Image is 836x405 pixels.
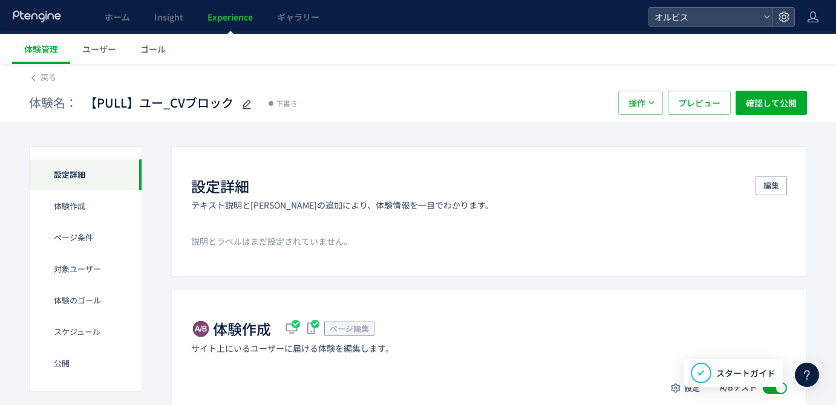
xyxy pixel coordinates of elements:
span: 確認して公開 [746,91,797,115]
span: スタートガイド [716,367,776,380]
p: サイト上にいるユーザーに届ける体験を編集します。 [191,342,394,354]
span: 下書き [276,97,298,109]
span: ページ編集 [330,323,369,334]
p: テキスト説明と[PERSON_NAME]の追加により、体験情報を一目でわかります。 [191,199,494,211]
button: 編集 [756,176,787,195]
div: 体験作成 [30,190,142,222]
span: 編集 [763,176,779,195]
span: 設定 [684,378,700,398]
h1: 設定詳細 [191,176,249,196]
span: ゴール [140,43,166,55]
div: スケジュール​ [30,316,142,348]
span: ユーザー [82,43,116,55]
span: ホーム [105,11,130,23]
span: 体験管理 [24,43,58,55]
button: 確認して公開 [736,91,807,115]
button: 設定 [664,378,708,398]
div: ページ条件 [30,222,142,253]
span: オルビス [651,8,759,26]
span: 操作 [629,91,645,115]
span: 【PULL】ユー_CVブロック [85,94,233,112]
span: ギャラリー [277,11,319,23]
span: 戻る [41,71,56,83]
div: 対象ユーザー [30,253,142,285]
button: プレビュー [668,91,731,115]
div: 公開 [30,348,142,379]
button: 操作 [618,91,663,115]
span: 体験名： [29,94,77,112]
div: 設定詳細 [30,159,142,190]
span: Experience [207,11,253,23]
span: A/Bテスト [720,382,757,394]
div: 体験のゴール [30,285,142,316]
span: プレビュー [678,91,720,115]
span: Insight [154,11,183,23]
p: 説明とラベルはまだ設定されていません。 [191,235,787,247]
h1: 体験作成 [213,319,271,339]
